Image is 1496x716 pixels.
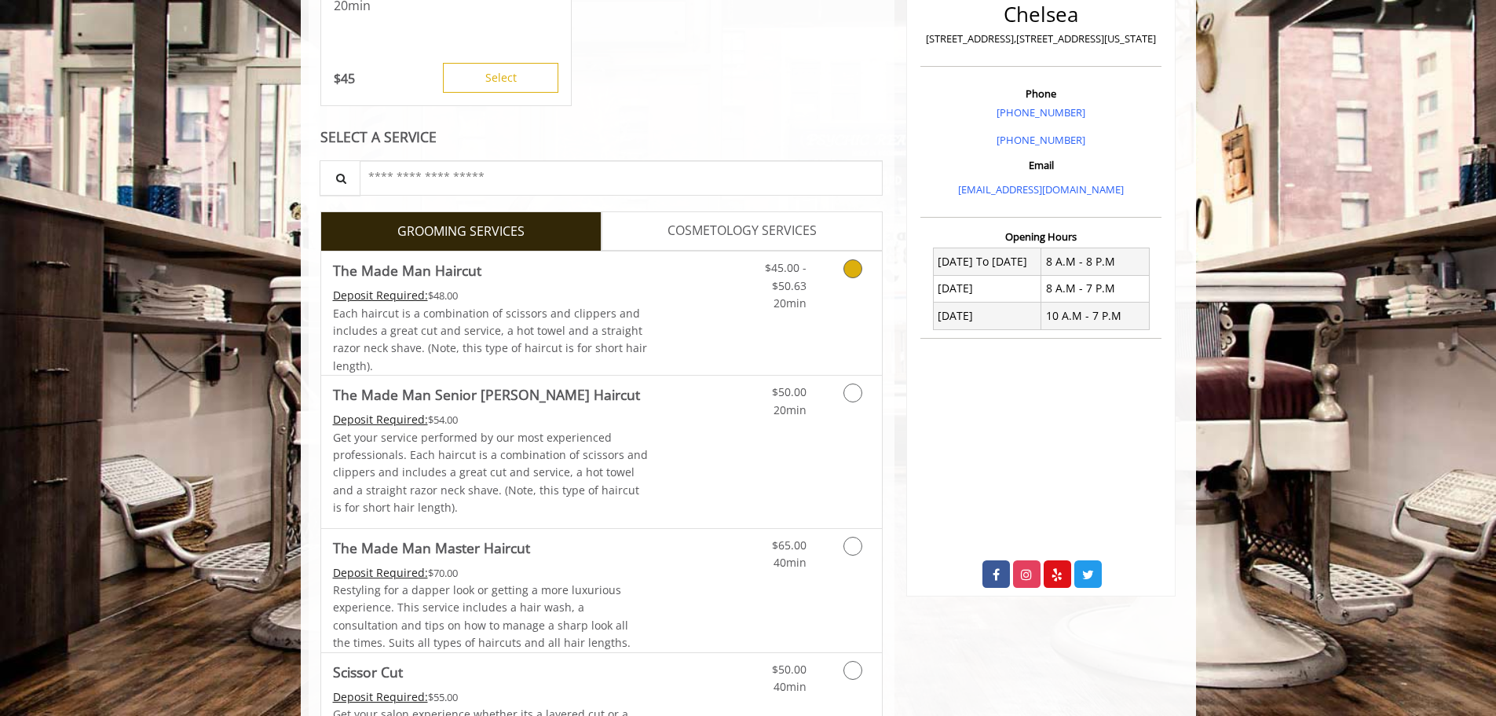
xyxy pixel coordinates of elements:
[958,182,1124,196] a: [EMAIL_ADDRESS][DOMAIN_NAME]
[320,160,360,196] button: Service Search
[774,296,807,310] span: 20min
[774,679,807,694] span: 40min
[443,63,558,93] button: Select
[333,565,428,580] span: This service needs some Advance to be paid before we block your appointment
[333,384,640,406] b: The Made Man Senior [PERSON_NAME] Haircut
[924,3,1158,26] h2: Chelsea
[772,538,807,553] span: $65.00
[333,661,403,683] b: Scissor Cut
[997,133,1085,147] a: [PHONE_NUMBER]
[774,555,807,570] span: 40min
[1041,248,1150,275] td: 8 A.M - 8 P.M
[333,306,647,373] span: Each haircut is a combination of scissors and clippers and includes a great cut and service, a ho...
[997,105,1085,119] a: [PHONE_NUMBER]
[772,384,807,399] span: $50.00
[924,31,1158,47] p: [STREET_ADDRESS],[STREET_ADDRESS][US_STATE]
[668,221,817,241] span: COSMETOLOGY SERVICES
[924,160,1158,171] h3: Email
[334,70,341,87] span: $
[924,88,1158,99] h3: Phone
[1041,303,1150,329] td: 10 A.M - 7 P.M
[333,412,428,427] span: This service needs some Advance to be paid before we block your appointment
[334,70,355,87] p: 45
[333,288,428,303] span: This service needs some Advance to be paid before we block your appointment
[772,662,807,677] span: $50.00
[933,275,1041,302] td: [DATE]
[765,260,807,292] span: $45.00 - $50.63
[333,259,481,281] b: The Made Man Haircut
[1041,275,1150,302] td: 8 A.M - 7 P.M
[333,582,631,650] span: Restyling for a dapper look or getting a more luxurious experience. This service includes a hair ...
[320,130,883,145] div: SELECT A SERVICE
[933,303,1041,329] td: [DATE]
[333,287,649,304] div: $48.00
[333,411,649,428] div: $54.00
[333,564,649,582] div: $70.00
[333,429,649,517] p: Get your service performed by our most experienced professionals. Each haircut is a combination o...
[333,537,530,559] b: The Made Man Master Haircut
[933,248,1041,275] td: [DATE] To [DATE]
[920,231,1161,242] h3: Opening Hours
[397,222,525,242] span: GROOMING SERVICES
[333,688,649,706] div: $55.00
[333,689,428,704] span: This service needs some Advance to be paid before we block your appointment
[774,402,807,417] span: 20min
